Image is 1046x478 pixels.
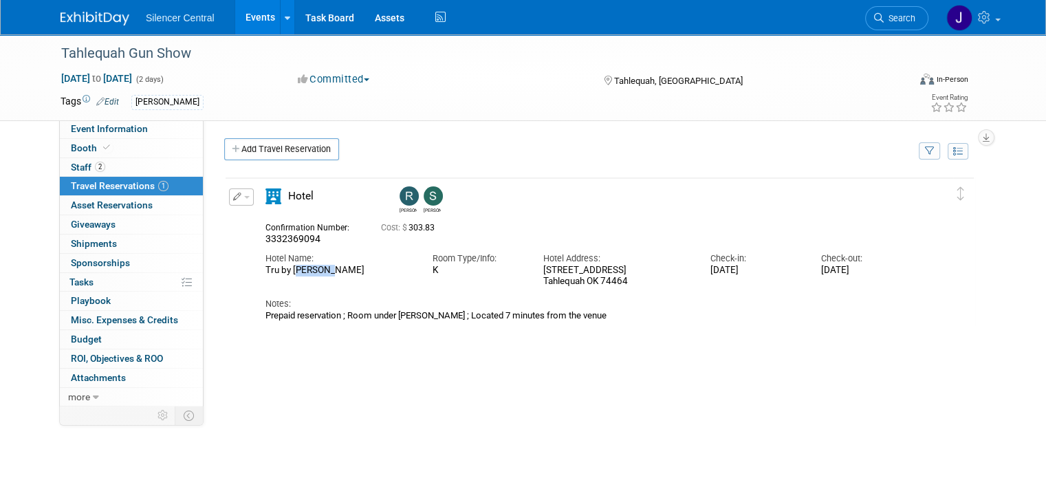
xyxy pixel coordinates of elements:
[224,138,339,160] a: Add Travel Reservation
[61,94,119,110] td: Tags
[710,252,801,265] div: Check-in:
[60,120,203,138] a: Event Information
[68,391,90,402] span: more
[543,252,689,265] div: Hotel Address:
[884,13,915,23] span: Search
[60,196,203,215] a: Asset Reservations
[293,72,375,87] button: Committed
[71,314,178,325] span: Misc. Expenses & Credits
[614,76,743,86] span: Tahlequah, [GEOGRAPHIC_DATA]
[71,180,168,191] span: Travel Reservations
[710,265,801,276] div: [DATE]
[920,74,934,85] img: Format-Inperson.png
[61,72,133,85] span: [DATE] [DATE]
[71,142,113,153] span: Booth
[71,372,126,383] span: Attachments
[56,41,891,66] div: Tahlequah Gun Show
[71,353,163,364] span: ROI, Objectives & ROO
[71,123,148,134] span: Event Information
[396,186,420,213] div: Rob Young
[936,74,968,85] div: In-Person
[60,158,203,177] a: Staff2
[821,265,912,276] div: [DATE]
[71,334,102,345] span: Budget
[400,186,419,206] img: Rob Young
[146,12,215,23] span: Silencer Central
[158,181,168,191] span: 1
[957,187,964,201] i: Click and drag to move item
[432,265,523,276] div: K
[265,265,411,276] div: Tru by [PERSON_NAME]
[424,206,441,213] div: Sarah Young
[175,406,204,424] td: Toggle Event Tabs
[381,223,440,232] span: 303.83
[60,254,203,272] a: Sponsorships
[103,144,110,151] i: Booth reservation complete
[71,199,153,210] span: Asset Reservations
[821,252,912,265] div: Check-out:
[432,252,523,265] div: Room Type/Info:
[60,235,203,253] a: Shipments
[151,406,175,424] td: Personalize Event Tab Strip
[420,186,444,213] div: Sarah Young
[71,257,130,268] span: Sponsorships
[265,252,411,265] div: Hotel Name:
[71,162,105,173] span: Staff
[265,233,320,244] span: 3332369094
[71,238,117,249] span: Shipments
[60,369,203,387] a: Attachments
[135,75,164,84] span: (2 days)
[71,295,111,306] span: Playbook
[71,219,116,230] span: Giveaways
[60,330,203,349] a: Budget
[865,6,928,30] a: Search
[131,95,204,109] div: [PERSON_NAME]
[96,97,119,107] a: Edit
[424,186,443,206] img: Sarah Young
[834,72,968,92] div: Event Format
[60,388,203,406] a: more
[60,273,203,292] a: Tasks
[61,12,129,25] img: ExhibitDay
[925,147,935,156] i: Filter by Traveler
[69,276,94,287] span: Tasks
[90,73,103,84] span: to
[930,94,968,101] div: Event Rating
[265,188,281,204] i: Hotel
[400,206,417,213] div: Rob Young
[60,292,203,310] a: Playbook
[60,177,203,195] a: Travel Reservations1
[95,162,105,172] span: 2
[543,265,689,288] div: [STREET_ADDRESS] Tahlequah OK 74464
[265,310,912,321] div: Prepaid reservation ; Room under [PERSON_NAME] ; Located 7 minutes from the venue
[60,349,203,368] a: ROI, Objectives & ROO
[60,139,203,157] a: Booth
[265,298,912,310] div: Notes:
[946,5,972,31] img: Jessica Crawford
[60,215,203,234] a: Giveaways
[60,311,203,329] a: Misc. Expenses & Credits
[288,190,314,202] span: Hotel
[265,219,360,233] div: Confirmation Number:
[381,223,408,232] span: Cost: $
